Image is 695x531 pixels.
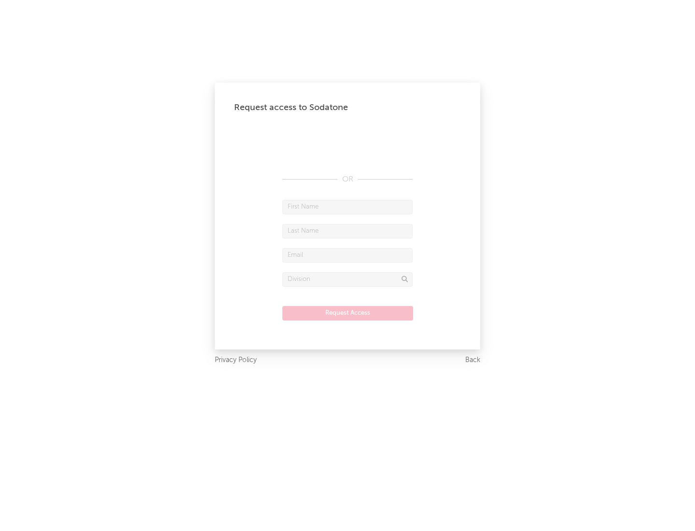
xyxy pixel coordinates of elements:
a: Back [465,354,480,366]
div: Request access to Sodatone [234,102,461,113]
button: Request Access [282,306,413,321]
input: First Name [282,200,413,214]
input: Division [282,272,413,287]
div: OR [282,174,413,185]
a: Privacy Policy [215,354,257,366]
input: Email [282,248,413,263]
input: Last Name [282,224,413,238]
